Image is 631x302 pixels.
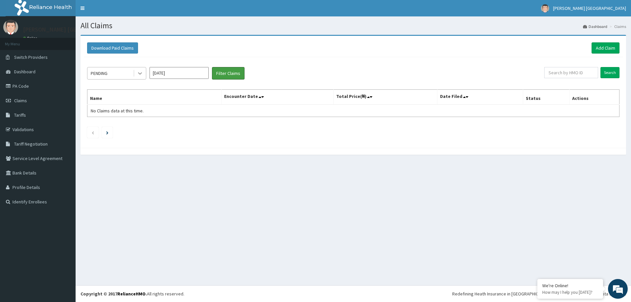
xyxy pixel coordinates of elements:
[106,129,108,135] a: Next page
[14,69,35,75] span: Dashboard
[81,291,147,297] strong: Copyright © 2017 .
[437,90,523,105] th: Date Filed
[212,67,245,80] button: Filter Claims
[600,67,619,78] input: Search
[3,20,18,35] img: User Image
[553,5,626,11] span: [PERSON_NAME] [GEOGRAPHIC_DATA]
[14,98,27,104] span: Claims
[34,37,110,45] div: Chat with us now
[150,67,209,79] input: Select Month and Year
[452,290,626,297] div: Redefining Heath Insurance in [GEOGRAPHIC_DATA] using Telemedicine and Data Science!
[91,108,144,114] span: No Claims data at this time.
[12,33,27,49] img: d_794563401_company_1708531726252_794563401
[23,36,39,40] a: Online
[23,27,122,33] p: [PERSON_NAME] [GEOGRAPHIC_DATA]
[38,83,91,149] span: We're online!
[542,283,598,289] div: We're Online!
[221,90,333,105] th: Encounter Date
[87,42,138,54] button: Download Paid Claims
[541,4,549,12] img: User Image
[523,90,569,105] th: Status
[108,3,124,19] div: Minimize live chat window
[91,70,107,77] div: PENDING
[117,291,146,297] a: RelianceHMO
[542,290,598,295] p: How may I help you today?
[91,129,94,135] a: Previous page
[87,90,222,105] th: Name
[14,112,26,118] span: Tariffs
[592,42,619,54] a: Add Claim
[14,141,48,147] span: Tariff Negotiation
[3,179,125,202] textarea: Type your message and hit 'Enter'
[608,24,626,29] li: Claims
[333,90,437,105] th: Total Price(₦)
[569,90,619,105] th: Actions
[14,54,48,60] span: Switch Providers
[544,67,598,78] input: Search by HMO ID
[76,285,631,302] footer: All rights reserved.
[583,24,607,29] a: Dashboard
[81,21,626,30] h1: All Claims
